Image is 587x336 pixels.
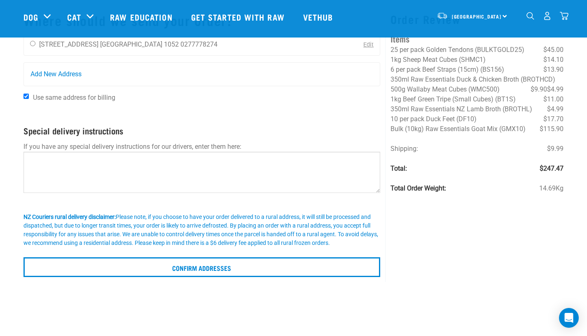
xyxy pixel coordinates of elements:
[391,125,526,133] span: Bulk (10kg) Raw Essentials Goat Mix (GMX10)
[391,145,418,153] span: Shipping:
[33,94,115,101] span: Use same address for billing
[23,142,381,152] p: If you have any special delivery instructions for our drivers, enter them here:
[547,104,564,114] span: $4.99
[23,126,381,135] h4: Special delivery instructions
[24,63,380,86] a: Add New Address
[547,144,564,154] span: $9.99
[391,105,532,113] span: 350ml Raw Essentials NZ Lamb Broth (BROTHL)
[543,45,564,55] span: $45.00
[391,66,504,73] span: 6 per pack Beef Straps (15cm) (BS156)
[23,214,116,220] b: NZ Couriers rural delivery disclaimer:
[452,15,502,18] span: [GEOGRAPHIC_DATA]
[183,0,295,33] a: Get started with Raw
[23,213,381,247] div: Please note, if you choose to have your order delivered to a rural address, it will still be proc...
[560,12,568,20] img: home-icon@2x.png
[30,69,82,79] span: Add New Address
[543,94,564,104] span: $11.00
[391,85,500,93] span: 500g Wallaby Meat Cubes (WMC500)
[540,124,564,134] span: $115.90
[363,41,374,48] a: Edit
[23,11,38,23] a: Dog
[391,184,446,192] strong: Total Order Weight:
[391,56,486,63] span: 1kg Sheep Meat Cubes (SHMC1)
[180,40,217,48] li: 0277778274
[526,12,534,20] img: home-icon-1@2x.png
[540,164,564,174] span: $247.47
[23,94,29,99] input: Use same address for billing
[559,308,579,328] div: Open Intercom Messenger
[547,85,564,94] span: $4.99
[39,40,98,48] li: [STREET_ADDRESS]
[391,164,407,172] strong: Total:
[391,95,516,103] span: 1kg Beef Green Tripe (Small Cubes) (BT1S)
[295,0,344,33] a: Vethub
[437,12,448,19] img: van-moving.png
[391,115,477,123] span: 10 per pack Duck Feet (DF10)
[543,114,564,124] span: $17.70
[543,65,564,75] span: $13.90
[391,32,564,45] h4: Items
[543,55,564,65] span: $14.10
[100,40,179,48] li: [GEOGRAPHIC_DATA] 1052
[391,75,555,83] span: 350ml Raw Essentials Duck & Chicken Broth (BROTHCD)
[391,46,524,54] span: 25 per pack Golden Tendons (BULKTGOLD25)
[67,11,81,23] a: Cat
[539,183,564,193] span: 14.69Kg
[102,0,182,33] a: Raw Education
[531,85,547,94] span: $9.90
[543,12,552,20] img: user.png
[23,257,381,277] input: Confirm addresses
